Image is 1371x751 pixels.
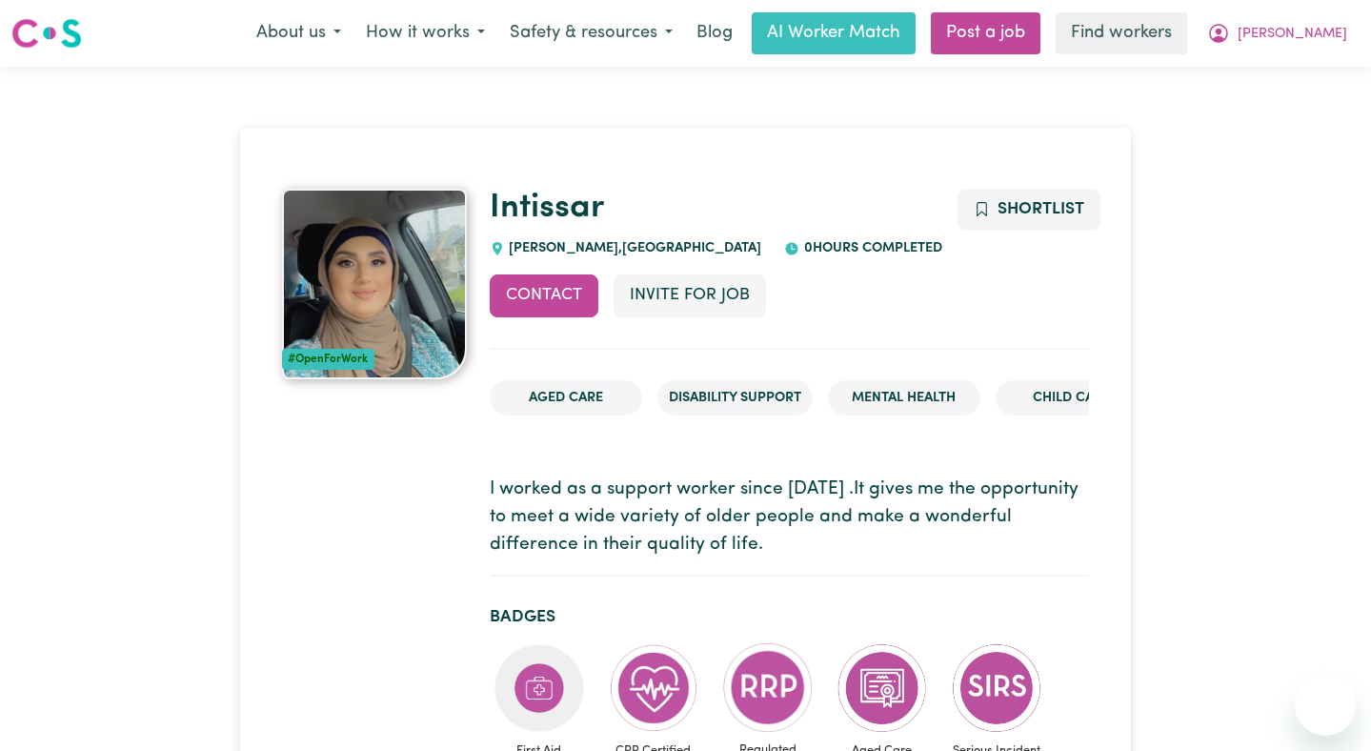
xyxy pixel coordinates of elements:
a: Blog [685,12,744,54]
img: CS Academy: Serious Incident Reporting Scheme course completed [951,642,1042,734]
a: Careseekers logo [11,11,82,55]
a: Post a job [931,12,1040,54]
span: [PERSON_NAME] [1238,24,1347,45]
h2: Badges [490,607,1089,627]
img: CS Academy: Aged Care Quality Standards & Code of Conduct course completed [837,642,928,734]
li: Disability Support [657,380,813,416]
p: I worked as a support worker since [DATE] .It gives me the opportunity to meet a wide variety of ... [490,477,1089,558]
li: Child care [996,380,1148,416]
img: Care and support worker has completed First Aid Certification [494,642,585,734]
button: My Account [1195,13,1360,53]
button: About us [244,13,353,53]
img: CS Academy: Regulated Restrictive Practices course completed [722,642,814,733]
img: Care and support worker has completed CPR Certification [608,642,699,734]
button: Contact [490,274,598,316]
span: Shortlist [998,201,1084,217]
li: Aged Care [490,380,642,416]
iframe: Button to launch messaging window [1295,675,1356,736]
img: Intissar [282,189,467,379]
button: How it works [353,13,497,53]
button: Invite for Job [614,274,766,316]
span: [PERSON_NAME] , [GEOGRAPHIC_DATA] [505,241,762,255]
span: 0 hours completed [799,241,942,255]
button: Safety & resources [497,13,685,53]
li: Mental Health [828,380,980,416]
a: Find workers [1056,12,1187,54]
div: #OpenForWork [282,349,374,370]
a: Intissar [490,192,604,225]
a: Intissar's profile picture'#OpenForWork [282,189,467,379]
a: AI Worker Match [752,12,916,54]
img: Careseekers logo [11,16,82,51]
button: Add to shortlist [958,189,1101,231]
